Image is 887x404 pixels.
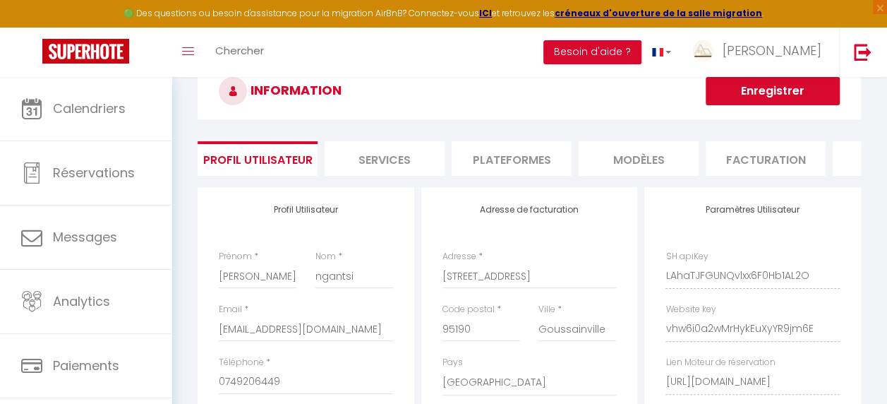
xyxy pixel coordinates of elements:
[555,7,762,19] a: créneaux d'ouverture de la salle migration
[665,303,716,316] label: Website key
[53,164,135,182] span: Réservations
[315,250,336,263] label: Nom
[706,141,826,176] li: Facturation
[723,42,821,59] span: [PERSON_NAME]
[442,205,617,215] h4: Adresse de facturation
[538,303,555,316] label: Ville
[53,100,126,117] span: Calendriers
[219,250,252,263] label: Prénom
[53,292,110,310] span: Analytics
[692,40,713,61] img: ...
[543,40,641,64] button: Besoin d'aide ?
[198,63,861,119] h3: INFORMATION
[665,356,775,369] label: Lien Moteur de réservation
[198,141,318,176] li: Profil Utilisateur
[442,356,463,369] label: Pays
[215,43,264,58] span: Chercher
[53,357,119,374] span: Paiements
[442,250,476,263] label: Adresse
[665,205,840,215] h4: Paramètres Utilisateur
[11,6,54,48] button: Ouvrir le widget de chat LiveChat
[205,28,274,77] a: Chercher
[579,141,699,176] li: MODÈLES
[219,356,264,369] label: Téléphone
[665,250,708,263] label: SH apiKey
[682,28,839,77] a: ... [PERSON_NAME]
[442,303,495,316] label: Code postal
[42,39,129,64] img: Super Booking
[479,7,492,19] a: ICI
[325,141,445,176] li: Services
[706,77,840,105] button: Enregistrer
[854,43,871,61] img: logout
[219,205,393,215] h4: Profil Utilisateur
[219,303,242,316] label: Email
[452,141,572,176] li: Plateformes
[53,228,117,246] span: Messages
